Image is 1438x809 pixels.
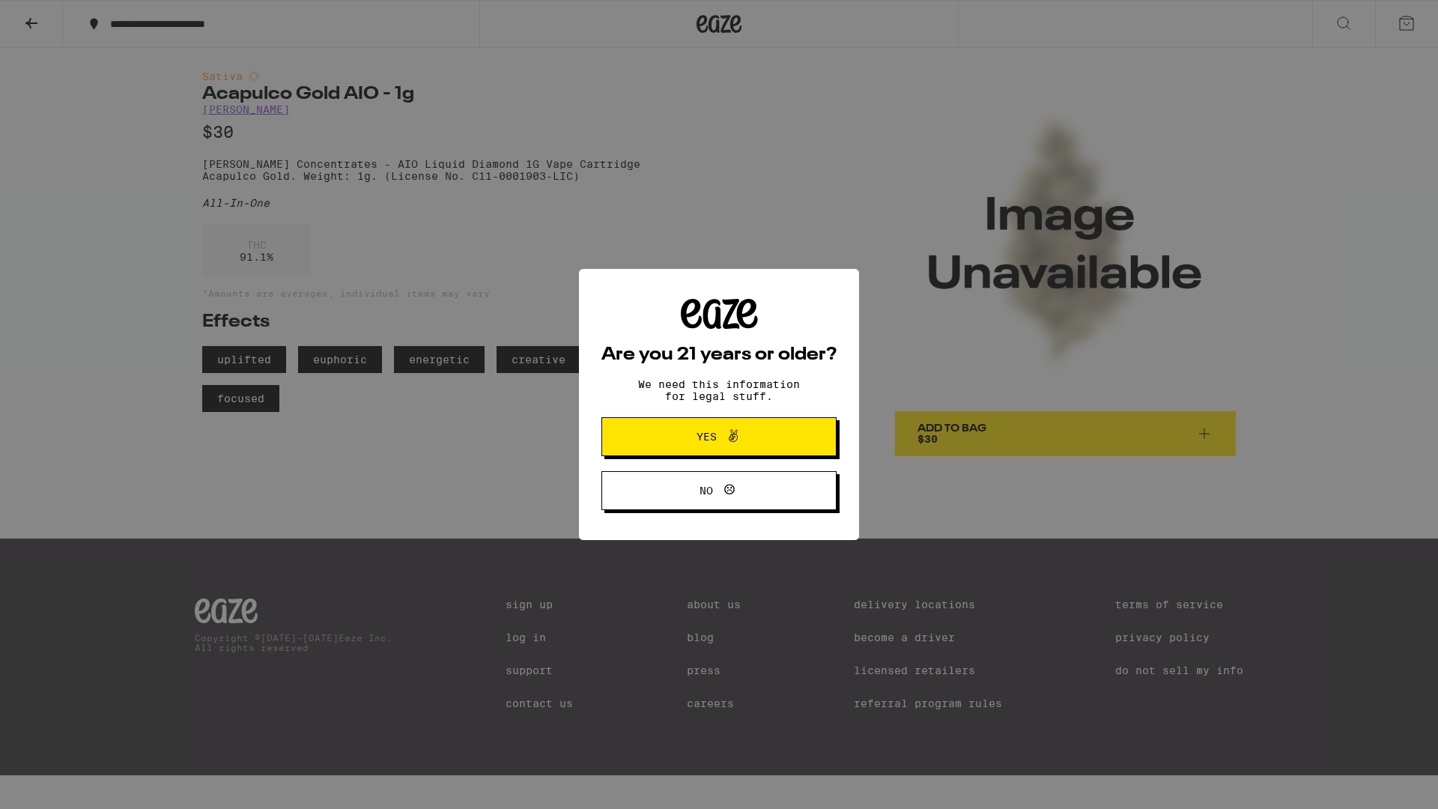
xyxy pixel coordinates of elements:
span: Yes [697,431,717,442]
iframe: Opens a widget where you can find more information [1344,764,1423,802]
button: No [601,471,837,510]
p: We need this information for legal stuff. [625,378,813,402]
h2: Are you 21 years or older? [601,346,837,364]
span: No [700,485,713,496]
button: Yes [601,417,837,456]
